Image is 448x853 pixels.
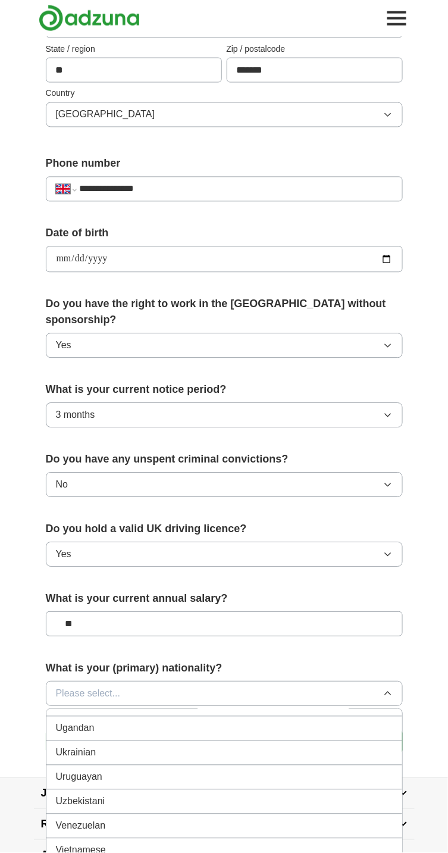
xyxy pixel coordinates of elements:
span: Ugandan [56,722,95,736]
label: What is your current annual salary? [46,591,403,607]
label: Do you have the right to work in the [GEOGRAPHIC_DATA] without sponsorship? [46,296,403,329]
button: 3 months [46,403,403,428]
span: [GEOGRAPHIC_DATA] [56,108,155,122]
span: Uruguayan [56,771,102,785]
span: Yes [56,548,71,562]
img: Adzuna logo [39,5,140,32]
button: Yes [46,542,403,567]
span: Venezuelan [56,820,106,834]
label: Date of birth [46,226,403,242]
span: Yes [56,339,71,353]
label: What is your (primary) nationality? [46,661,403,677]
button: Please select... [46,682,403,707]
button: Toggle main navigation menu [384,5,410,32]
label: Do you have any unspent criminal convictions? [46,452,403,468]
span: No [56,478,68,492]
button: No [46,473,403,498]
button: [GEOGRAPHIC_DATA] [46,102,403,127]
span: Please select... [56,687,121,701]
img: toggle icon [399,822,408,827]
img: toggle icon [399,791,408,796]
span: 3 months [56,408,95,423]
button: Yes [46,333,403,358]
label: Do you hold a valid UK driving licence? [46,521,403,538]
span: Recruiters [41,817,94,833]
label: Phone number [46,156,403,172]
span: Jobseekers [41,786,100,802]
label: State / region [46,43,222,55]
span: Uzbekistani [56,795,105,810]
label: Zip / postalcode [227,43,403,55]
label: Country [46,88,403,100]
span: Ukrainian [56,746,96,761]
label: What is your current notice period? [46,382,403,398]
